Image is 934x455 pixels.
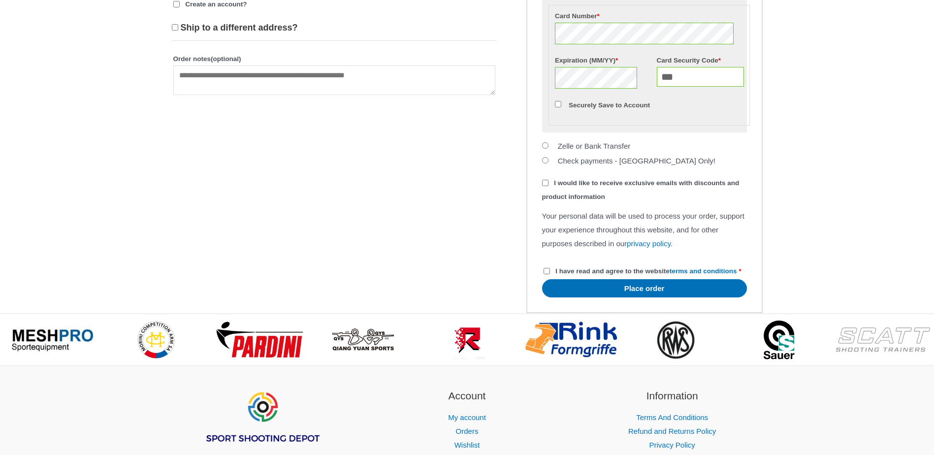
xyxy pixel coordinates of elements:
[377,411,557,452] nav: Account
[657,54,744,67] label: Card Security Code
[542,279,747,297] button: Place order
[542,180,548,186] input: I would like to receive exclusive emails with discounts and product information
[173,52,495,65] label: Order notes
[544,268,550,274] input: I have read and agree to the websiteterms and conditions *
[628,427,716,435] a: Refund and Returns Policy
[555,9,744,23] label: Card Number
[173,1,180,7] input: Create an account?
[582,388,763,404] h2: Information
[185,0,247,8] span: Create an account?
[627,239,671,248] a: privacy policy
[454,441,480,449] a: Wishlist
[181,23,298,32] span: Ship to a different address?
[558,142,631,150] label: Zelle or Bank Transfer
[555,267,737,275] span: I have read and agree to the website
[172,24,178,31] input: Ship to a different address?
[377,388,557,404] h2: Account
[456,427,479,435] a: Orders
[582,411,763,452] nav: Information
[542,179,740,200] span: I would like to receive exclusive emails with discounts and product information
[636,413,708,422] a: Terms And Conditions
[649,441,695,449] a: Privacy Policy
[569,101,650,109] label: Securely Save to Account
[670,267,737,275] a: terms and conditions
[448,413,486,422] a: My account
[548,5,750,126] fieldset: Payment Info
[542,209,747,251] p: Your personal data will be used to process your order, support your experience throughout this we...
[582,388,763,452] aside: Footer Widget 3
[739,267,741,275] abbr: required
[558,157,715,165] label: Check payments - [GEOGRAPHIC_DATA] Only!
[211,55,241,63] span: (optional)
[555,54,642,67] label: Expiration (MM/YY)
[377,388,557,452] aside: Footer Widget 2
